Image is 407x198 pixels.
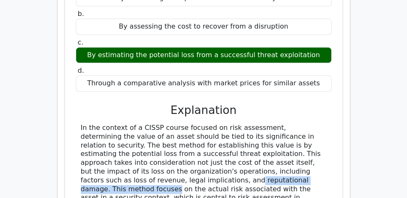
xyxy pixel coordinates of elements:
div: By estimating the potential loss from a successful threat exploitation [76,47,332,63]
span: c. [78,38,84,46]
span: b. [78,10,84,18]
div: By assessing the cost to recover from a disruption [76,18,332,35]
h3: Explanation [81,103,327,117]
div: Through a comparative analysis with market prices for similar assets [76,75,332,92]
span: d. [78,66,84,74]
